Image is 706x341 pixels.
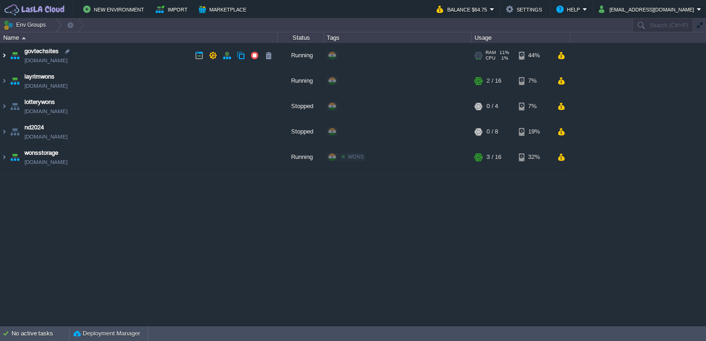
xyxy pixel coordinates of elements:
[278,145,324,170] div: Running
[24,132,67,141] a: [DOMAIN_NAME]
[487,68,501,93] div: 2 / 16
[499,55,508,61] span: 1%
[278,119,324,144] div: Stopped
[1,32,277,43] div: Name
[24,97,55,107] a: lotterywons
[437,4,490,15] button: Balance $64.75
[278,68,324,93] div: Running
[519,145,549,170] div: 32%
[519,68,549,93] div: 7%
[24,123,44,132] a: nd2024
[24,107,67,116] a: [DOMAIN_NAME]
[348,154,364,159] span: WONS
[278,43,324,68] div: Running
[199,4,249,15] button: Marketplace
[0,94,8,119] img: AMDAwAAAACH5BAEAAAAALAAAAAABAAEAAAICRAEAOw==
[8,68,21,93] img: AMDAwAAAACH5BAEAAAAALAAAAAABAAEAAAICRAEAOw==
[156,4,190,15] button: Import
[24,158,67,167] a: [DOMAIN_NAME]
[0,68,8,93] img: AMDAwAAAACH5BAEAAAAALAAAAAABAAEAAAICRAEAOw==
[3,4,66,15] img: LasLA Cloud
[24,47,59,56] a: govtechsites
[24,72,55,81] a: layrimwons
[499,50,509,55] span: 11%
[24,56,67,65] a: [DOMAIN_NAME]
[487,119,498,144] div: 0 / 8
[519,43,549,68] div: 44%
[486,55,495,61] span: CPU
[487,94,498,119] div: 0 / 4
[24,81,67,91] a: [DOMAIN_NAME]
[278,94,324,119] div: Stopped
[472,32,570,43] div: Usage
[8,94,21,119] img: AMDAwAAAACH5BAEAAAAALAAAAAABAAEAAAICRAEAOw==
[599,4,697,15] button: [EMAIL_ADDRESS][DOMAIN_NAME]
[278,32,323,43] div: Status
[506,4,545,15] button: Settings
[519,119,549,144] div: 19%
[83,4,147,15] button: New Environment
[487,145,501,170] div: 3 / 16
[8,43,21,68] img: AMDAwAAAACH5BAEAAAAALAAAAAABAAEAAAICRAEAOw==
[8,119,21,144] img: AMDAwAAAACH5BAEAAAAALAAAAAABAAEAAAICRAEAOw==
[0,119,8,144] img: AMDAwAAAACH5BAEAAAAALAAAAAABAAEAAAICRAEAOw==
[22,37,26,39] img: AMDAwAAAACH5BAEAAAAALAAAAAABAAEAAAICRAEAOw==
[24,148,58,158] a: wonsstorage
[73,329,140,338] button: Deployment Manager
[0,43,8,68] img: AMDAwAAAACH5BAEAAAAALAAAAAABAAEAAAICRAEAOw==
[519,94,549,119] div: 7%
[12,326,69,341] div: No active tasks
[8,145,21,170] img: AMDAwAAAACH5BAEAAAAALAAAAAABAAEAAAICRAEAOw==
[0,145,8,170] img: AMDAwAAAACH5BAEAAAAALAAAAAABAAEAAAICRAEAOw==
[324,32,471,43] div: Tags
[3,18,49,31] button: Env Groups
[556,4,583,15] button: Help
[486,50,496,55] span: RAM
